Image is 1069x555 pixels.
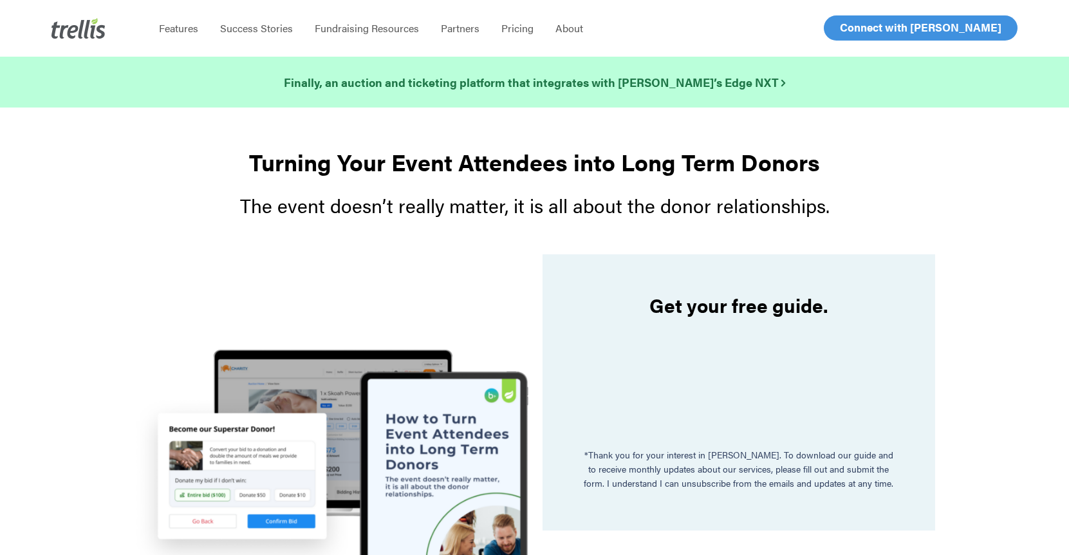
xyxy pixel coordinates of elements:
[555,21,583,35] span: About
[430,22,490,35] a: Partners
[441,21,479,35] span: Partners
[284,73,785,91] a: Finally, an auction and ticketing platform that integrates with [PERSON_NAME]’s Edge NXT
[240,191,830,219] span: The event doesn’t really matter, it is all about the donor relationships.
[584,448,893,489] span: *Thank you for your interest in [PERSON_NAME]. To download our guide and to receive monthly updat...
[220,21,293,35] span: Success Stories
[582,328,895,425] iframe: Form 0
[315,21,419,35] span: Fundraising Resources
[51,18,106,39] img: Trellis
[490,22,544,35] a: Pricing
[304,22,430,35] a: Fundraising Resources
[824,15,1018,41] a: Connect with [PERSON_NAME]
[544,22,594,35] a: About
[501,21,534,35] span: Pricing
[284,74,785,90] strong: Finally, an auction and ticketing platform that integrates with [PERSON_NAME]’s Edge NXT
[148,22,209,35] a: Features
[840,19,1001,35] span: Connect with [PERSON_NAME]
[159,21,198,35] span: Features
[649,291,828,319] strong: Get your free guide.
[209,22,304,35] a: Success Stories
[249,145,820,178] strong: Turning Your Event Attendees into Long Term Donors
